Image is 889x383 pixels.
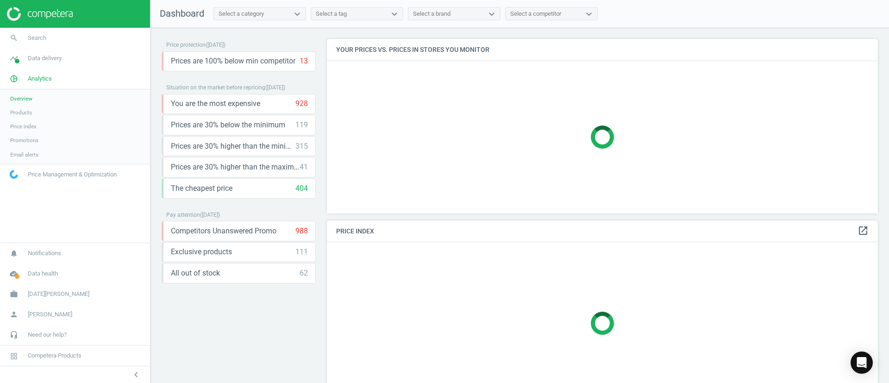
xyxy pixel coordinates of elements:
div: 62 [300,268,308,278]
span: Prices are 100% below min competitor [171,56,295,66]
span: Products [10,109,32,116]
div: 315 [295,141,308,151]
span: Price Management & Optimization [28,170,117,179]
span: Data health [28,270,58,278]
span: ( [DATE] ) [200,212,220,218]
span: Prices are 30% higher than the minimum [171,141,295,151]
span: Notifications [28,249,61,257]
i: person [5,306,23,323]
i: cloud_done [5,265,23,283]
span: ( [DATE] ) [206,42,225,48]
span: Prices are 30% below the minimum [171,120,285,130]
img: wGWNvw8QSZomAAAAABJRU5ErkJggg== [10,170,18,179]
span: Exclusive products [171,247,232,257]
img: ajHJNr6hYgQAAAAASUVORK5CYII= [7,7,73,21]
h4: Price Index [327,220,878,242]
div: 404 [295,183,308,194]
span: All out of stock [171,268,220,278]
i: headset_mic [5,326,23,344]
button: chevron_left [125,369,148,381]
i: work [5,285,23,303]
span: The cheapest price [171,183,232,194]
span: Price protection [166,42,206,48]
div: 13 [300,56,308,66]
span: Competitors Unanswered Promo [171,226,276,236]
span: Dashboard [160,8,204,19]
a: open_in_new [858,225,869,237]
span: [DATE][PERSON_NAME] [28,290,89,298]
span: Price index [10,123,37,130]
div: 119 [295,120,308,130]
h4: Your prices vs. prices in stores you monitor [327,39,878,61]
div: Select a category [219,10,264,18]
span: Situation on the market before repricing [166,84,265,91]
span: Search [28,34,46,42]
div: 928 [295,99,308,109]
i: chevron_left [131,369,142,380]
span: Data delivery [28,54,62,63]
span: Competera Products [28,352,81,360]
div: 41 [300,162,308,172]
span: Need our help? [28,331,67,339]
div: Select a competitor [510,10,561,18]
i: timeline [5,50,23,67]
div: Select a brand [413,10,451,18]
i: notifications [5,245,23,262]
span: You are the most expensive [171,99,260,109]
div: Open Intercom Messenger [851,352,873,374]
span: Analytics [28,75,52,83]
span: Promotions [10,137,38,144]
i: open_in_new [858,225,869,236]
span: Email alerts [10,151,38,158]
div: 111 [295,247,308,257]
span: Prices are 30% higher than the maximal [171,162,300,172]
span: Pay attention [166,212,200,218]
div: Select a tag [316,10,347,18]
span: Overview [10,95,32,102]
div: 988 [295,226,308,236]
i: pie_chart_outlined [5,70,23,88]
span: [PERSON_NAME] [28,310,72,319]
span: ( [DATE] ) [265,84,285,91]
i: search [5,29,23,47]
